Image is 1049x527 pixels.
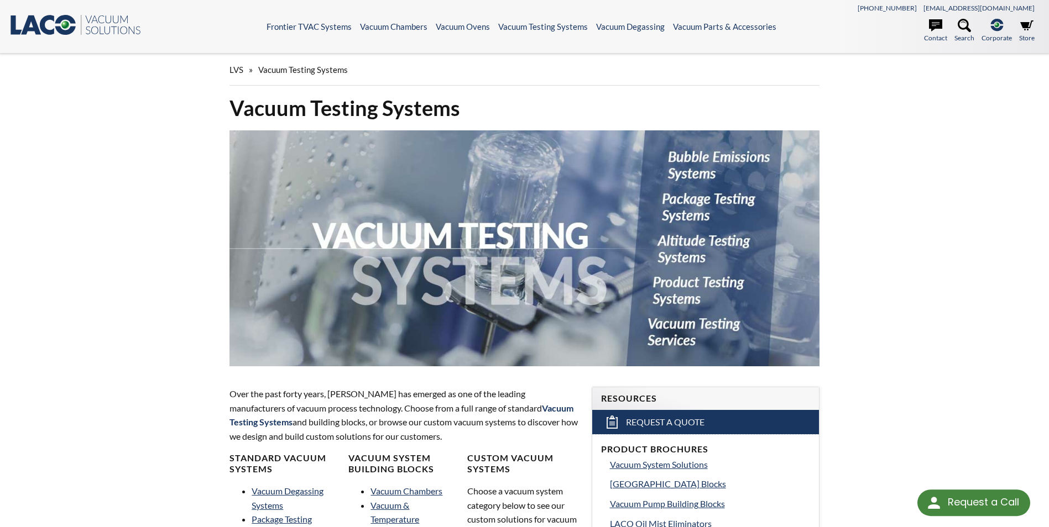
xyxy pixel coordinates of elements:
[982,33,1012,43] span: Corporate
[925,494,943,512] img: round button
[229,387,578,443] p: Over the past forty years, [PERSON_NAME] has emerged as one of the leading manufacturers of vacuu...
[610,497,810,511] a: Vacuum Pump Building Blocks
[610,457,810,472] a: Vacuum System Solutions
[610,498,725,509] span: Vacuum Pump Building Blocks
[229,65,243,75] span: LVS
[267,22,352,31] a: Frontier TVAC Systems
[917,489,1030,516] div: Request a Call
[348,452,459,476] h4: Vacuum System Building Blocks
[923,4,1035,12] a: [EMAIL_ADDRESS][DOMAIN_NAME]
[436,22,490,31] a: Vacuum Ovens
[258,65,348,75] span: Vacuum Testing Systems
[596,22,665,31] a: Vacuum Degassing
[229,130,819,366] img: Vacuum Testing Services with Information header
[858,4,917,12] a: [PHONE_NUMBER]
[626,417,704,428] span: Request a Quote
[1019,19,1035,43] a: Store
[467,452,578,476] h4: Custom Vacuum Systems
[229,94,819,122] h1: Vacuum Testing Systems
[370,486,442,496] a: Vacuum Chambers
[610,477,810,491] a: [GEOGRAPHIC_DATA] Blocks
[229,452,340,476] h4: Standard Vacuum Systems
[601,393,810,404] h4: Resources
[252,486,323,510] a: Vacuum Degassing Systems
[954,19,974,43] a: Search
[601,444,810,455] h4: Product Brochures
[948,489,1019,515] div: Request a Call
[610,478,726,489] span: [GEOGRAPHIC_DATA] Blocks
[498,22,588,31] a: Vacuum Testing Systems
[229,54,819,86] div: »
[610,459,708,470] span: Vacuum System Solutions
[360,22,427,31] a: Vacuum Chambers
[673,22,776,31] a: Vacuum Parts & Accessories
[924,19,947,43] a: Contact
[592,410,819,434] a: Request a Quote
